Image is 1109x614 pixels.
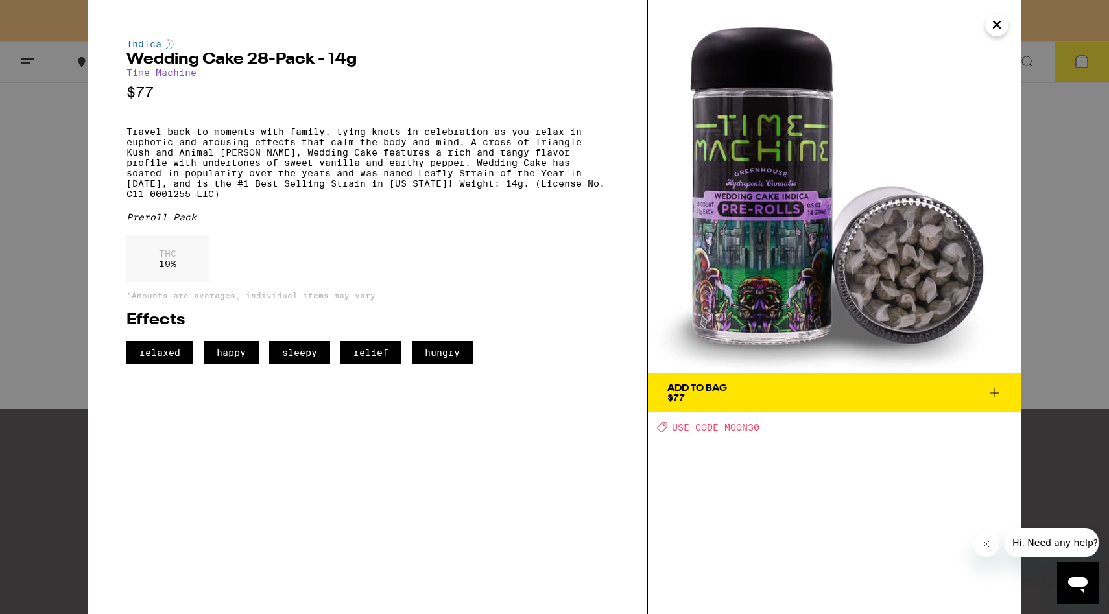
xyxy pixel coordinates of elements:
span: sleepy [269,341,330,364]
iframe: Button to launch messaging window [1057,562,1099,604]
p: Travel back to moments with family, tying knots in celebration as you relax in euphoric and arous... [126,126,608,199]
span: $77 [667,392,685,403]
span: USE CODE MOON30 [672,422,759,432]
button: Close [985,13,1008,36]
img: indicaColor.svg [166,39,174,49]
div: Preroll Pack [126,212,608,222]
p: $77 [126,84,608,100]
div: Indica [126,39,608,49]
span: hungry [412,341,473,364]
a: Time Machine [126,67,197,78]
p: THC [159,248,176,259]
h2: Effects [126,313,608,328]
iframe: Message from company [1005,528,1099,557]
h2: Wedding Cake 28-Pack - 14g [126,52,608,67]
span: relief [340,341,401,364]
div: 19 % [126,235,209,282]
div: Add To Bag [667,384,727,393]
p: *Amounts are averages, individual items may vary. [126,291,608,300]
span: happy [204,341,259,364]
span: relaxed [126,341,193,364]
iframe: Close message [973,531,999,557]
button: Add To Bag$77 [648,373,1021,412]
